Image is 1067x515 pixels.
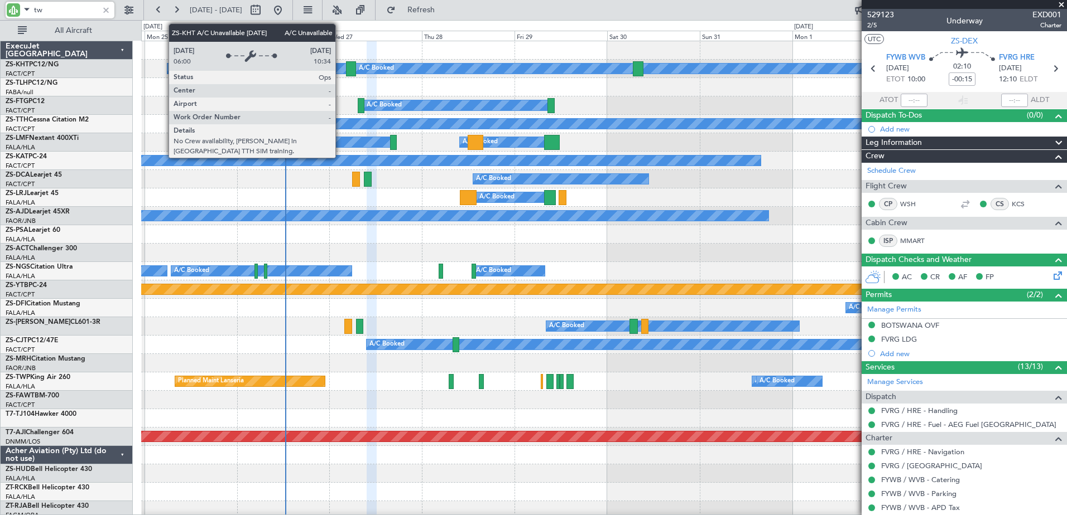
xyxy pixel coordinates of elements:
[34,2,98,18] input: A/C (Reg. or Type)
[867,377,923,388] a: Manage Services
[369,336,405,353] div: A/C Booked
[6,190,59,197] a: ZS-LRJLearjet 45
[1020,74,1037,85] span: ELDT
[879,235,897,247] div: ISP
[881,461,982,470] a: FVRG / [GEOGRAPHIC_DATA]
[958,272,967,283] span: AF
[881,334,917,344] div: FVRG LDG
[866,289,892,302] span: Permits
[866,432,892,445] span: Charter
[991,198,1009,210] div: CS
[951,35,978,47] span: ZS-DEX
[6,374,70,381] a: ZS-TWPKing Air 260
[6,180,35,188] a: FACT/CPT
[6,125,35,133] a: FACT/CPT
[1031,95,1049,106] span: ALDT
[6,245,29,252] span: ZS-ACT
[6,264,30,270] span: ZS-NGS
[6,235,35,244] a: FALA/HLA
[6,401,35,409] a: FACT/CPT
[792,31,885,41] div: Mon 1
[999,52,1035,64] span: FVRG HRE
[6,172,62,178] a: ZS-DCALearjet 45
[6,264,73,270] a: ZS-NGSCitation Ultra
[6,300,80,307] a: ZS-DFICitation Mustang
[881,489,957,498] a: FYWB / WVB - Parking
[867,9,894,21] span: 529123
[6,282,47,289] a: ZS-YTBPC-24
[381,1,448,19] button: Refresh
[329,31,422,41] div: Wed 27
[6,474,35,483] a: FALA/HLA
[6,411,76,417] a: T7-TJ104Hawker 4000
[6,272,35,280] a: FALA/HLA
[866,137,922,149] span: Leg Information
[6,300,26,307] span: ZS-DFI
[6,503,27,509] span: ZT-RJA
[867,21,894,30] span: 2/5
[1027,109,1043,121] span: (0/0)
[463,134,498,150] div: A/C Booked
[6,80,57,86] a: ZS-TLHPC12/NG
[6,98,45,105] a: ZS-FTGPC12
[6,143,35,152] a: FALA/HLA
[1027,289,1043,300] span: (2/2)
[6,356,31,362] span: ZS-MRH
[12,22,121,40] button: All Aircraft
[6,135,29,142] span: ZS-LMF
[6,319,100,325] a: ZS-[PERSON_NAME]CL601-3R
[900,199,925,209] a: WSH
[6,282,28,289] span: ZS-YTB
[237,31,330,41] div: Tue 26
[549,318,584,334] div: A/C Booked
[6,392,59,399] a: ZS-FAWTBM-700
[6,411,35,417] span: T7-TJ104
[6,466,31,473] span: ZS-HUD
[881,406,958,415] a: FVRG / HRE - Handling
[6,484,28,491] span: ZT-RCK
[6,429,74,436] a: T7-AJIChallenger 604
[6,61,29,68] span: ZS-KHT
[881,320,939,330] div: BOTSWANA OVF
[867,166,916,177] a: Schedule Crew
[999,63,1022,74] span: [DATE]
[6,208,29,215] span: ZS-AJD
[866,361,895,374] span: Services
[29,27,118,35] span: All Aircraft
[879,198,897,210] div: CP
[6,208,70,215] a: ZS-AJDLearjet 45XR
[359,60,394,77] div: A/C Booked
[866,109,922,122] span: Dispatch To-Dos
[6,429,26,436] span: T7-AJI
[422,31,515,41] div: Thu 28
[398,6,445,14] span: Refresh
[515,31,607,41] div: Fri 29
[900,236,925,246] a: MMART
[476,171,511,187] div: A/C Booked
[881,420,1056,429] a: FVRG / HRE - Fuel - AEG Fuel [GEOGRAPHIC_DATA]
[6,80,28,86] span: ZS-TLH
[866,217,907,230] span: Cabin Crew
[6,162,35,170] a: FACT/CPT
[6,438,40,446] a: DNMM/LOS
[6,290,35,299] a: FACT/CPT
[6,309,35,317] a: FALA/HLA
[755,373,790,390] div: A/C Booked
[867,304,921,315] a: Manage Permits
[6,319,70,325] span: ZS-[PERSON_NAME]
[170,60,217,77] div: A/C Unavailable
[1032,9,1061,21] span: EXD001
[6,466,92,473] a: ZS-HUDBell Helicopter 430
[297,134,332,150] div: A/C Booked
[930,272,940,283] span: CR
[6,374,30,381] span: ZS-TWP
[1018,361,1043,372] span: (13/13)
[700,31,792,41] div: Sun 31
[6,484,89,491] a: ZT-RCKBell Helicopter 430
[174,263,209,279] div: A/C Booked
[866,150,885,163] span: Crew
[907,74,925,85] span: 10:00
[6,172,30,178] span: ZS-DCA
[6,217,36,225] a: FAOR/JNB
[6,337,27,344] span: ZS-CJT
